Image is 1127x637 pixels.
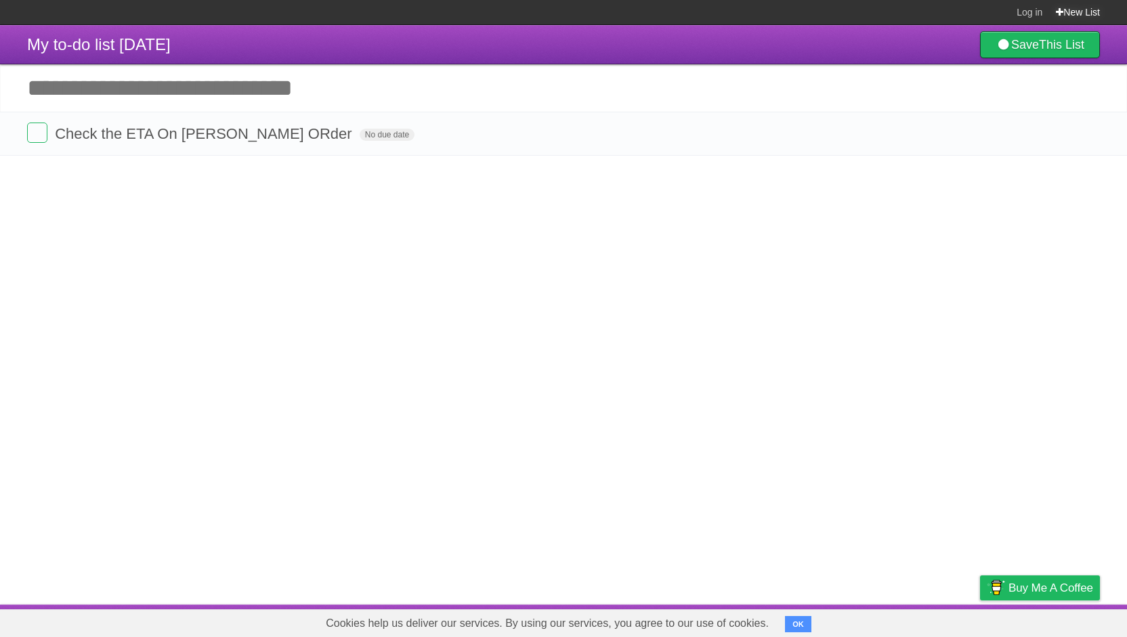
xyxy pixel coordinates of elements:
[312,610,782,637] span: Cookies help us deliver our services. By using our services, you agree to our use of cookies.
[360,129,414,141] span: No due date
[27,123,47,143] label: Done
[785,616,811,632] button: OK
[800,608,828,634] a: About
[55,125,356,142] span: Check the ETA On [PERSON_NAME] ORder
[1015,608,1100,634] a: Suggest a feature
[916,608,946,634] a: Terms
[987,576,1005,599] img: Buy me a coffee
[962,608,998,634] a: Privacy
[27,35,171,53] span: My to-do list [DATE]
[1008,576,1093,600] span: Buy me a coffee
[980,575,1100,600] a: Buy me a coffee
[1039,38,1084,51] b: This List
[980,31,1100,58] a: SaveThis List
[845,608,899,634] a: Developers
